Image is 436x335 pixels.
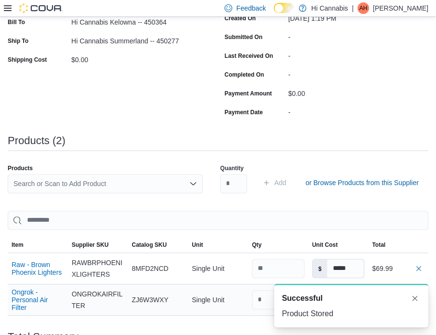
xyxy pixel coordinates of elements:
label: Bill To [8,18,25,26]
label: Created On [225,14,256,22]
label: Completed On [225,71,264,79]
input: Dark Mode [274,3,294,13]
span: Item [12,241,24,249]
label: Payment Date [225,108,263,116]
span: Add [274,178,286,188]
div: Single Unit [188,290,248,309]
button: Dismiss toast [409,293,421,304]
span: Qty [252,241,262,249]
img: Cova [19,3,63,13]
p: [PERSON_NAME] [373,2,428,14]
div: Amy Houle [357,2,369,14]
button: Item [8,237,68,253]
p: | [352,2,354,14]
span: Catalog SKU [132,241,167,249]
button: Unit Cost [308,237,369,253]
div: $69.99 [372,263,424,274]
span: Feedback [236,3,265,13]
button: Qty [248,237,308,253]
div: $0.00 [288,86,417,97]
div: Hi Cannabis Summerland -- 450277 [71,33,200,45]
label: Submitted On [225,33,263,41]
span: Total [372,241,385,249]
button: Catalog SKU [128,237,188,253]
button: Ongrok - Personal Air Filter [12,288,64,311]
h3: Products (2) [8,135,66,147]
label: Products [8,164,33,172]
span: ONGROKAIRFILTER [72,288,124,311]
span: AH [359,2,368,14]
label: $ [313,259,328,278]
div: - [288,48,417,60]
div: $0.00 [71,52,200,64]
span: or Browse Products from this Supplier [305,178,419,188]
span: Successful [282,293,322,304]
button: Supplier SKU [68,237,128,253]
div: Product Stored [282,308,421,320]
button: Total [368,237,428,253]
button: Add [259,173,290,192]
span: 8MFD2NCD [132,263,168,274]
label: Quantity [220,164,244,172]
button: Unit [188,237,248,253]
div: Single Unit [188,259,248,278]
div: - [288,67,417,79]
div: - [288,29,417,41]
button: Open list of options [189,180,197,188]
span: RAWBRPHOENIXLIGHTERS [72,257,124,280]
p: Hi Cannabis [311,2,348,14]
span: Unit Cost [312,241,338,249]
div: Notification [282,293,421,304]
button: or Browse Products from this Supplier [302,173,423,192]
span: Unit [192,241,203,249]
button: Raw - Brown Phoenix Lighters [12,261,64,276]
label: Payment Amount [225,90,272,97]
span: Supplier SKU [72,241,109,249]
label: Ship To [8,37,28,45]
label: Shipping Cost [8,56,47,64]
span: ZJ6W3WXY [132,294,168,306]
div: Hi Cannabis Kelowna -- 450364 [71,14,200,26]
label: Last Received On [225,52,273,60]
div: - [288,105,417,116]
